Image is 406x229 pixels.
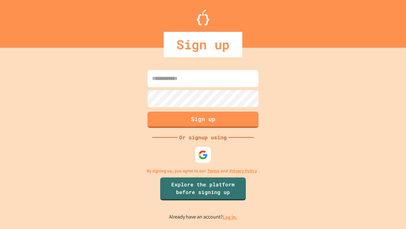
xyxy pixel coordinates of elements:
[160,177,246,200] a: Explore the platform before signing up
[379,204,400,223] iframe: chat widget
[147,168,260,174] p: By signing up, you agree to our and .
[223,214,237,220] a: Log in.
[178,134,228,141] div: Or signup using
[207,168,219,174] a: Terms
[169,213,237,221] p: Already have an account?
[353,176,400,203] iframe: chat widget
[164,32,242,57] div: Sign up
[197,10,209,25] img: Logo.svg
[198,150,208,160] img: google-icon.svg
[230,168,257,174] a: Privacy Policy
[147,112,259,128] button: Sign up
